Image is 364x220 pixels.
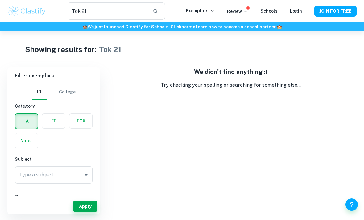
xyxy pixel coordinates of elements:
[7,5,47,17] img: Clastify logo
[99,44,121,55] h1: Tok 21
[227,8,248,15] p: Review
[15,156,93,163] h6: Subject
[181,24,191,29] a: here
[277,24,282,29] span: 🏫
[82,24,88,29] span: 🏫
[68,2,148,20] input: Search for any exemplars...
[7,67,100,85] h6: Filter exemplars
[105,67,357,77] h5: We didn't find anything :(
[186,7,215,14] p: Exemplars
[15,114,38,129] button: IA
[345,198,358,211] button: Help and Feedback
[69,114,92,128] button: TOK
[32,85,76,100] div: Filter type choice
[290,9,302,14] a: Login
[105,81,357,89] p: Try checking your spelling or searching for something else...
[15,193,93,200] h6: Grade
[59,85,76,100] button: College
[25,44,97,55] h1: Showing results for:
[15,103,93,110] h6: Category
[32,85,47,100] button: IB
[42,114,65,128] button: EE
[15,133,38,148] button: Notes
[1,23,363,30] h6: We just launched Clastify for Schools. Click to learn how to become a school partner.
[73,201,97,212] button: Apply
[314,6,357,17] button: JOIN FOR FREE
[260,9,278,14] a: Schools
[82,171,90,179] button: Open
